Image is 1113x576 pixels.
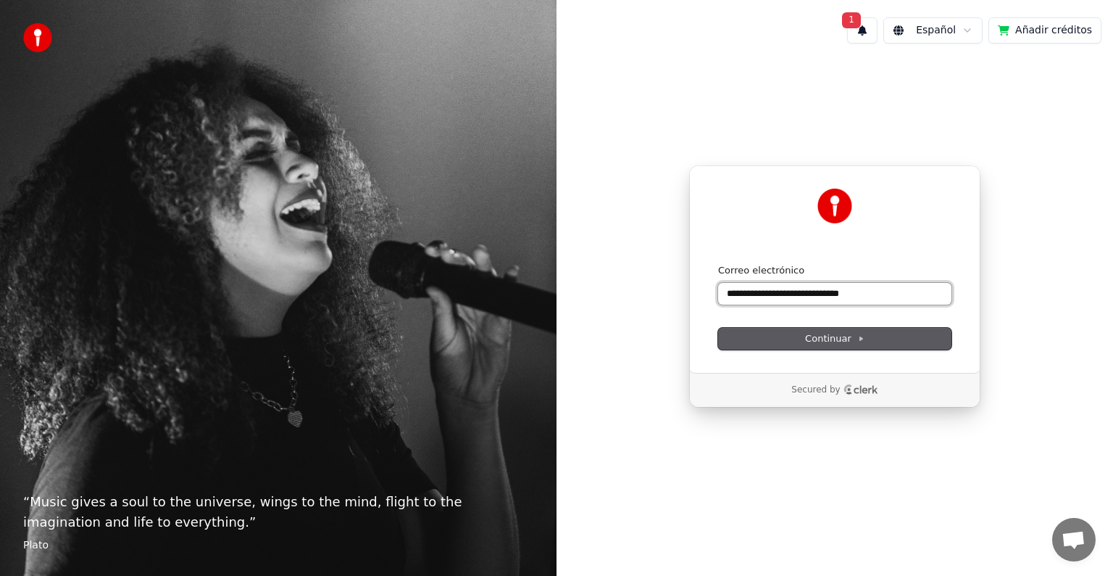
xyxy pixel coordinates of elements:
[988,17,1101,44] button: Añadir créditos
[817,189,852,223] img: Youka
[842,12,861,28] span: 1
[805,332,864,345] span: Continuar
[23,492,533,532] p: “ Music gives a soul to the universe, wings to the mind, flight to the imagination and life to ev...
[718,264,804,277] label: Correo electrónico
[23,538,533,553] footer: Plato
[791,384,840,396] p: Secured by
[718,328,951,350] button: Continuar
[23,23,52,52] img: youka
[843,384,878,395] a: Clerk logo
[847,17,878,44] button: 1
[1052,518,1096,561] a: Chat abierto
